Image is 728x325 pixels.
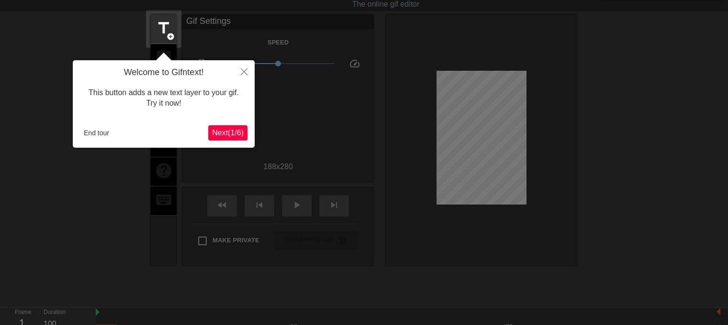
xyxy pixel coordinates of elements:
[212,129,244,137] span: Next ( 1 / 6 )
[234,60,255,82] button: Close
[80,78,247,119] div: This button adds a new text layer to your gif. Try it now!
[80,126,113,140] button: End tour
[80,67,247,78] h4: Welcome to Gifntext!
[208,125,247,141] button: Next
